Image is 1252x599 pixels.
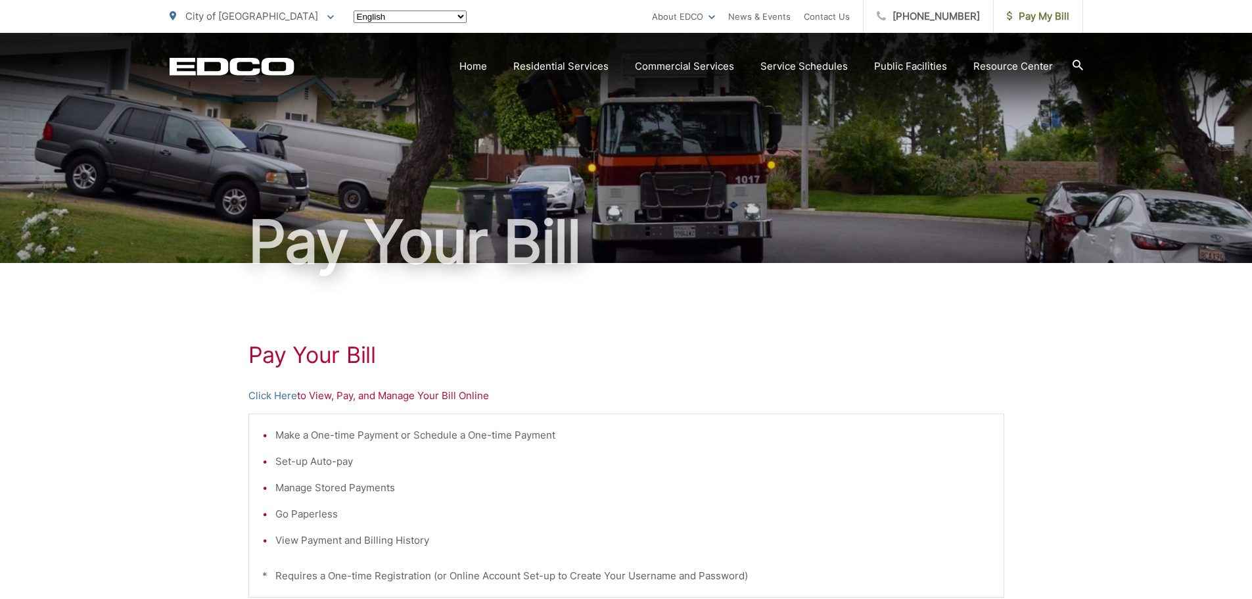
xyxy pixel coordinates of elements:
[728,9,791,24] a: News & Events
[459,59,487,74] a: Home
[248,388,1004,404] p: to View, Pay, and Manage Your Bill Online
[760,59,848,74] a: Service Schedules
[170,209,1083,275] h1: Pay Your Bill
[652,9,715,24] a: About EDCO
[275,454,990,469] li: Set-up Auto-pay
[248,388,297,404] a: Click Here
[275,533,990,548] li: View Payment and Billing History
[635,59,734,74] a: Commercial Services
[354,11,467,23] select: Select a language
[248,342,1004,368] h1: Pay Your Bill
[262,568,990,584] p: * Requires a One-time Registration (or Online Account Set-up to Create Your Username and Password)
[1007,9,1069,24] span: Pay My Bill
[170,57,294,76] a: EDCD logo. Return to the homepage.
[185,10,318,22] span: City of [GEOGRAPHIC_DATA]
[275,480,990,496] li: Manage Stored Payments
[973,59,1053,74] a: Resource Center
[513,59,609,74] a: Residential Services
[275,506,990,522] li: Go Paperless
[804,9,850,24] a: Contact Us
[275,427,990,443] li: Make a One-time Payment or Schedule a One-time Payment
[874,59,947,74] a: Public Facilities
